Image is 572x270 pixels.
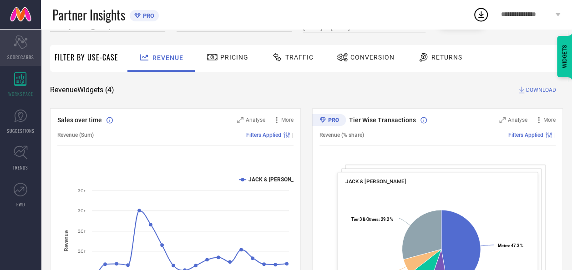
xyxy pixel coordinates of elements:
[152,54,183,61] span: Revenue
[285,54,314,61] span: Traffic
[8,90,33,97] span: WORKSPACE
[7,54,34,60] span: SCORECARDS
[508,117,527,123] span: Analyse
[57,132,94,138] span: Revenue (Sum)
[498,243,523,248] text: : 47.3 %
[78,208,86,213] text: 3Cr
[13,164,28,171] span: TRENDS
[319,132,364,138] span: Revenue (% share)
[351,217,393,222] text: : 29.2 %
[345,178,406,185] span: JACK & [PERSON_NAME]
[349,116,416,124] span: Tier Wise Transactions
[526,85,556,95] span: DOWNLOAD
[351,217,379,222] tspan: Tier 3 & Others
[52,5,125,24] span: Partner Insights
[16,201,25,208] span: FWD
[292,132,294,138] span: |
[220,54,248,61] span: Pricing
[543,117,556,123] span: More
[554,132,556,138] span: |
[50,85,114,95] span: Revenue Widgets ( 4 )
[508,132,543,138] span: Filters Applied
[499,117,506,123] svg: Zoom
[78,229,86,234] text: 2Cr
[78,188,86,193] text: 3Cr
[246,117,265,123] span: Analyse
[78,249,86,254] text: 2Cr
[141,12,154,19] span: PRO
[350,54,395,61] span: Conversion
[237,117,243,123] svg: Zoom
[63,230,70,251] tspan: Revenue
[57,116,102,124] span: Sales over time
[55,52,118,63] span: Filter By Use-Case
[312,114,346,128] div: Premium
[431,54,462,61] span: Returns
[498,243,509,248] tspan: Metro
[246,132,281,138] span: Filters Applied
[7,127,35,134] span: SUGGESTIONS
[473,6,489,23] div: Open download list
[248,176,310,183] text: JACK & [PERSON_NAME]
[281,117,294,123] span: More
